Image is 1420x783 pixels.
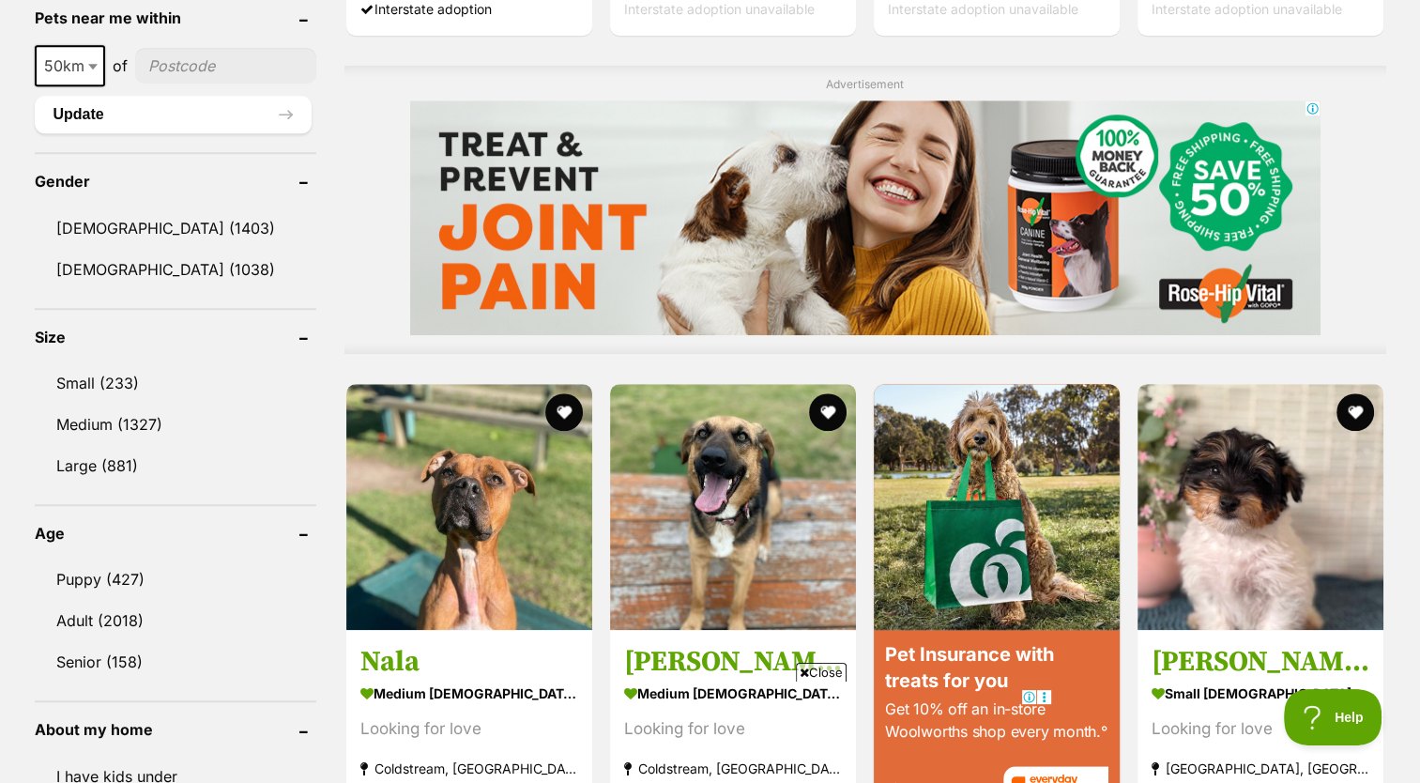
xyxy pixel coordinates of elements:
[344,66,1386,354] div: Advertisement
[35,560,316,599] a: Puppy (427)
[35,601,316,640] a: Adult (2018)
[410,100,1321,335] iframe: Advertisement
[624,643,842,679] h3: [PERSON_NAME]
[809,393,847,431] button: favourite
[624,1,815,17] span: Interstate adoption unavailable
[1152,679,1369,706] strong: small [DEMOGRAPHIC_DATA] Dog
[37,53,103,79] span: 50km
[135,48,316,84] input: postcode
[360,715,578,741] div: Looking for love
[35,9,316,26] header: Pets near me within
[360,679,578,706] strong: medium [DEMOGRAPHIC_DATA] Dog
[35,642,316,682] a: Senior (158)
[1152,1,1342,17] span: Interstate adoption unavailable
[35,208,316,248] a: [DEMOGRAPHIC_DATA] (1403)
[35,173,316,190] header: Gender
[369,689,1052,774] iframe: Advertisement
[888,1,1078,17] span: Interstate adoption unavailable
[796,663,847,682] span: Close
[35,329,316,345] header: Size
[360,643,578,679] h3: Nala
[35,721,316,738] header: About my home
[1138,384,1383,630] img: Freddie - Maltese x Poodle x Fox Terrier Dog
[1152,643,1369,679] h3: [PERSON_NAME]
[1284,689,1382,745] iframe: Help Scout Beacon - Open
[35,446,316,485] a: Large (881)
[35,45,105,86] span: 50km
[35,250,316,289] a: [DEMOGRAPHIC_DATA] (1038)
[1152,715,1369,741] div: Looking for love
[35,363,316,403] a: Small (233)
[35,525,316,542] header: Age
[610,384,856,630] img: Cleo - German Shepherd x Harrier Dog
[35,96,312,133] button: Update
[1152,755,1369,780] strong: [GEOGRAPHIC_DATA], [GEOGRAPHIC_DATA]
[35,405,316,444] a: Medium (1327)
[545,393,583,431] button: favourite
[113,54,128,77] span: of
[346,384,592,630] img: Nala - Staffordshire Bull Terrier Dog
[1337,393,1375,431] button: favourite
[360,755,578,780] strong: Coldstream, [GEOGRAPHIC_DATA]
